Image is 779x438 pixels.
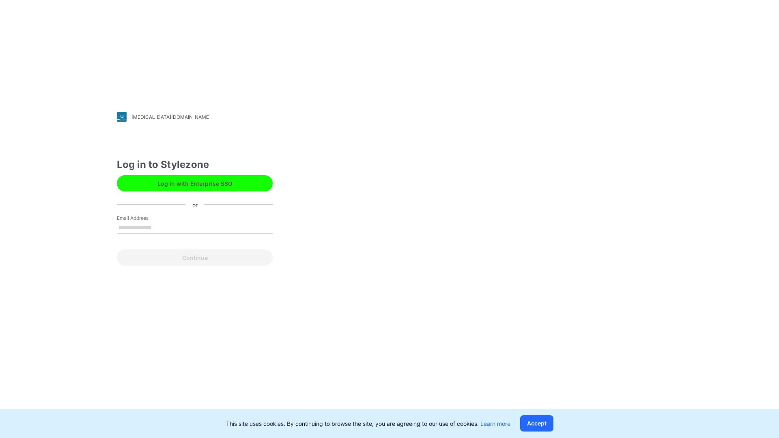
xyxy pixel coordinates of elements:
[117,112,127,122] img: stylezone-logo.562084cfcfab977791bfbf7441f1a819.svg
[520,415,553,432] button: Accept
[117,157,273,172] div: Log in to Stylezone
[117,112,273,122] a: [MEDICAL_DATA][DOMAIN_NAME]
[226,419,510,428] p: This site uses cookies. By continuing to browse the site, you are agreeing to our use of cookies.
[117,175,273,191] button: Log in with Enterprise SSO
[480,420,510,427] a: Learn more
[131,114,211,120] div: [MEDICAL_DATA][DOMAIN_NAME]
[117,215,174,222] label: Email Address
[186,200,204,209] div: or
[657,20,759,35] img: browzwear-logo.e42bd6dac1945053ebaf764b6aa21510.svg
